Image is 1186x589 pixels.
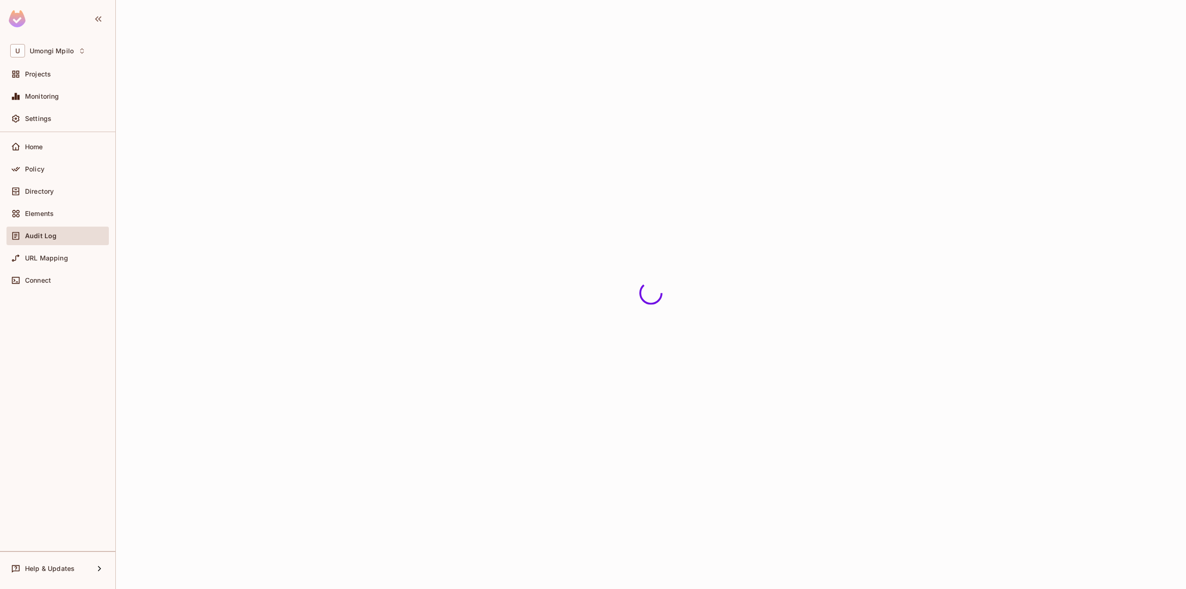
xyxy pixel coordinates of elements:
span: Policy [25,165,44,173]
span: Home [25,143,43,151]
span: Workspace: Umongi Mpilo [30,47,74,55]
span: Connect [25,277,51,284]
span: Monitoring [25,93,59,100]
span: URL Mapping [25,254,68,262]
img: SReyMgAAAABJRU5ErkJggg== [9,10,25,27]
span: Help & Updates [25,565,75,572]
span: U [10,44,25,57]
span: Projects [25,70,51,78]
span: Audit Log [25,232,57,240]
span: Elements [25,210,54,217]
span: Settings [25,115,51,122]
span: Directory [25,188,54,195]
